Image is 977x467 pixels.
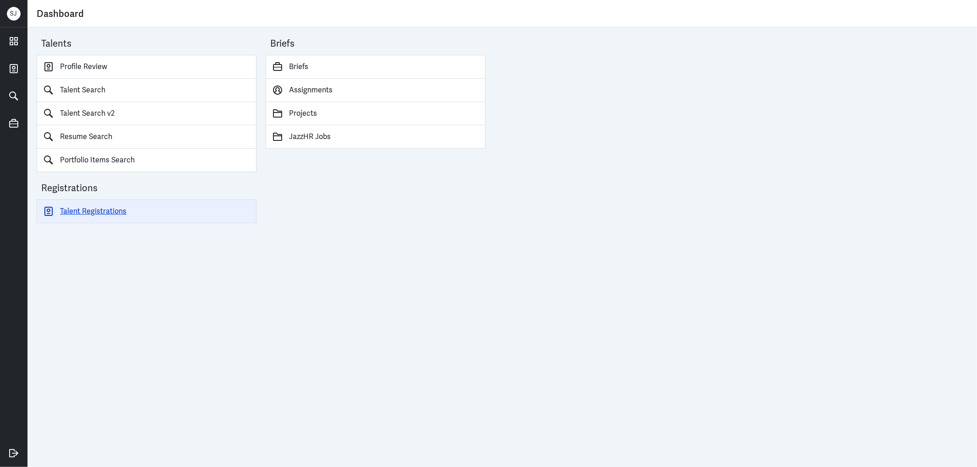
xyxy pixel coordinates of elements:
a: Talent Registrations [37,199,257,223]
a: Briefs [266,55,486,79]
a: Projects [266,102,486,125]
a: Portfolio Items Search [37,149,257,172]
a: Resume Search [37,125,257,149]
div: Dashboard [37,5,968,22]
a: Assignments [266,79,486,102]
a: Profile Review [37,55,257,79]
div: Registrations [41,181,257,199]
div: S J [7,7,21,21]
div: Briefs [270,37,486,55]
a: JazzHR Jobs [266,125,486,149]
a: Talent Search [37,79,257,102]
a: Talent Search v2 [37,102,257,125]
div: Talents [41,37,257,55]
